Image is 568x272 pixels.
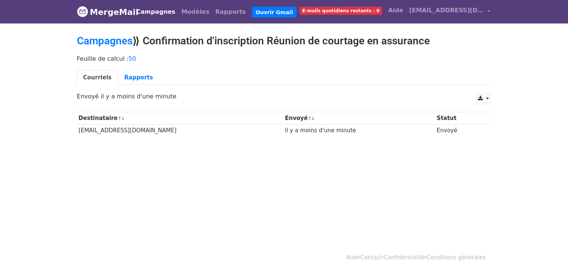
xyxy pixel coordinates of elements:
font: · [382,254,384,261]
a: E-mails quotidiens restants : 0 [297,3,385,18]
a: ↓ [311,116,315,121]
font: [EMAIL_ADDRESS][DOMAIN_NAME] [78,127,176,134]
font: il y a moins d'une minute [285,127,356,134]
font: Modèles [181,8,209,15]
a: Campagnes [77,35,133,47]
font: E-mails quotidiens restants : 0 [302,8,379,13]
a: Courriels [77,70,118,85]
font: Feuille de calcul : [77,55,129,62]
font: Envoyé il y a moins d'une minute [77,93,177,100]
a: MergeMail [77,4,127,20]
a: Contact [360,254,382,261]
img: Logo MergeMail [77,6,88,17]
a: Ouvrir Gmail [252,7,297,18]
a: 50 [128,55,136,62]
div: Widget de chat [531,236,568,272]
font: · [359,254,360,261]
font: Rapports [215,8,246,15]
a: Rapports [118,70,159,85]
a: [EMAIL_ADDRESS][DOMAIN_NAME] [406,3,494,20]
font: Destinataire [78,115,118,121]
font: Envoyé [285,115,308,121]
a: Modèles [178,4,212,19]
font: Campagnes [136,8,176,15]
font: Envoyé [437,127,457,134]
a: Aide [346,254,359,261]
font: Aide [388,7,403,14]
font: ⟫ Confirmation d'inscription Réunion de courtage en assurance [133,35,430,47]
font: [EMAIL_ADDRESS][DOMAIN_NAME] [409,7,526,14]
a: ↑ [308,116,312,121]
a: Campagnes [133,4,179,19]
font: MergeMail [90,7,139,17]
a: Aide [385,3,406,18]
a: Conditions générales [426,254,485,261]
a: ↓ [121,116,125,121]
a: Rapports [212,4,249,19]
font: · [425,254,427,261]
a: ↑ [118,116,122,121]
a: Confidentialité [384,254,425,261]
font: Statut [437,115,456,121]
font: Ouvrir Gmail [256,9,293,15]
iframe: Chat Widget [531,236,568,272]
font: Courriels [83,74,112,81]
font: Rapports [124,74,153,81]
